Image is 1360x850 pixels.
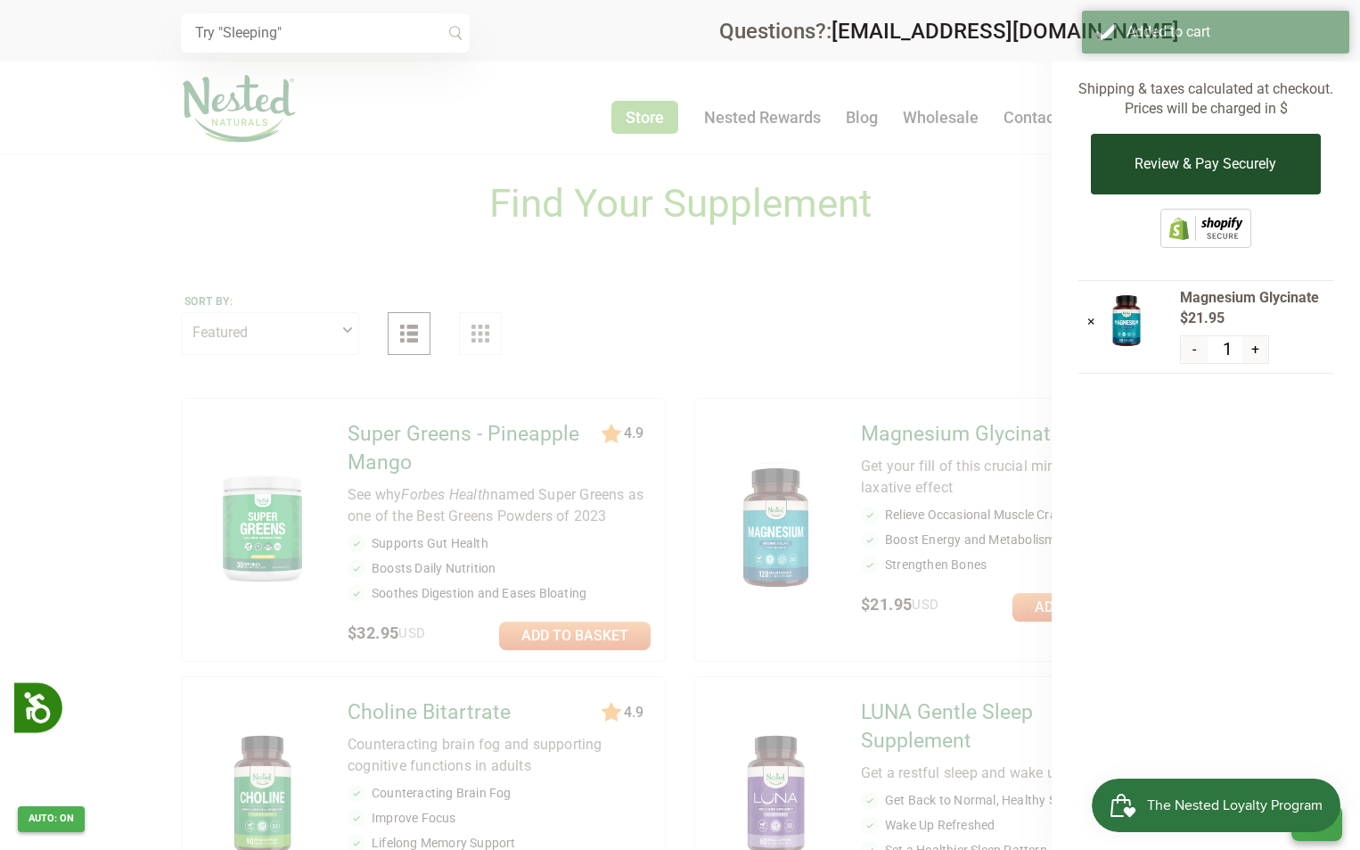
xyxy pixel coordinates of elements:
[1078,79,1333,120] p: Shipping & taxes calculated at checkout. Prices will be charged in $
[1181,336,1207,363] button: -
[1127,24,1336,40] div: Added to cart
[181,13,470,53] input: Try "Sleeping"
[1104,292,1149,350] img: Magnesium Glycinate
[1213,43,1266,62] span: $21.95
[1160,235,1251,252] a: This online store is secured by Shopify
[1091,134,1320,194] button: Review & Pay Securely
[1160,209,1251,248] img: Shopify secure badge
[18,806,85,832] button: AUTO: ON
[1180,288,1333,308] span: Magnesium Glycinate
[1092,779,1342,832] iframe: Button to open loyalty program pop-up
[832,19,1179,44] a: [EMAIL_ADDRESS][DOMAIN_NAME]
[1242,336,1268,363] button: +
[1180,309,1333,328] span: $21.95
[719,21,1179,42] div: Questions?:
[1087,313,1095,330] a: ×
